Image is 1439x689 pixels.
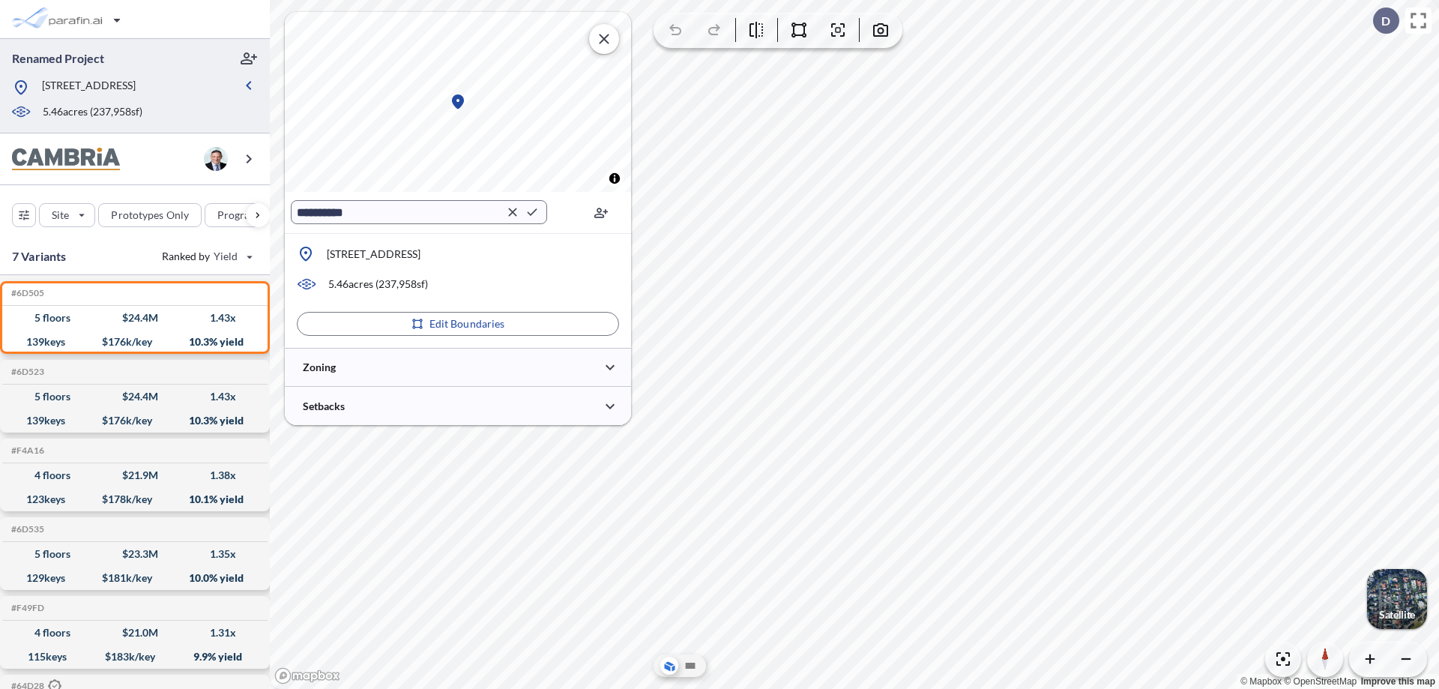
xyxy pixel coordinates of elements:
[12,148,120,171] img: BrandImage
[681,657,699,675] button: Site Plan
[610,170,619,187] span: Toggle attribution
[1240,676,1282,687] a: Mapbox
[274,667,340,685] a: Mapbox homepage
[204,147,228,171] img: user logo
[449,93,467,111] div: Map marker
[297,312,619,336] button: Edit Boundaries
[1381,14,1390,28] p: D
[39,203,95,227] button: Site
[12,247,67,265] p: 7 Variants
[8,445,44,456] h5: Click to copy the code
[429,316,505,331] p: Edit Boundaries
[328,277,428,292] p: 5.46 acres ( 237,958 sf)
[8,603,44,613] h5: Click to copy the code
[8,367,44,377] h5: Click to copy the code
[1284,676,1357,687] a: OpenStreetMap
[217,208,259,223] p: Program
[150,244,262,268] button: Ranked by Yield
[8,288,44,298] h5: Click to copy the code
[285,12,631,192] canvas: Map
[52,208,69,223] p: Site
[1379,609,1415,621] p: Satellite
[98,203,202,227] button: Prototypes Only
[1367,569,1427,629] button: Switcher ImageSatellite
[8,524,44,535] h5: Click to copy the code
[606,169,624,187] button: Toggle attribution
[327,247,420,262] p: [STREET_ADDRESS]
[303,399,345,414] p: Setbacks
[660,657,678,675] button: Aerial View
[42,78,136,97] p: [STREET_ADDRESS]
[205,203,286,227] button: Program
[12,50,104,67] p: Renamed Project
[111,208,189,223] p: Prototypes Only
[303,360,336,375] p: Zoning
[1367,569,1427,629] img: Switcher Image
[1361,676,1435,687] a: Improve this map
[214,249,238,264] span: Yield
[43,104,142,121] p: 5.46 acres ( 237,958 sf)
